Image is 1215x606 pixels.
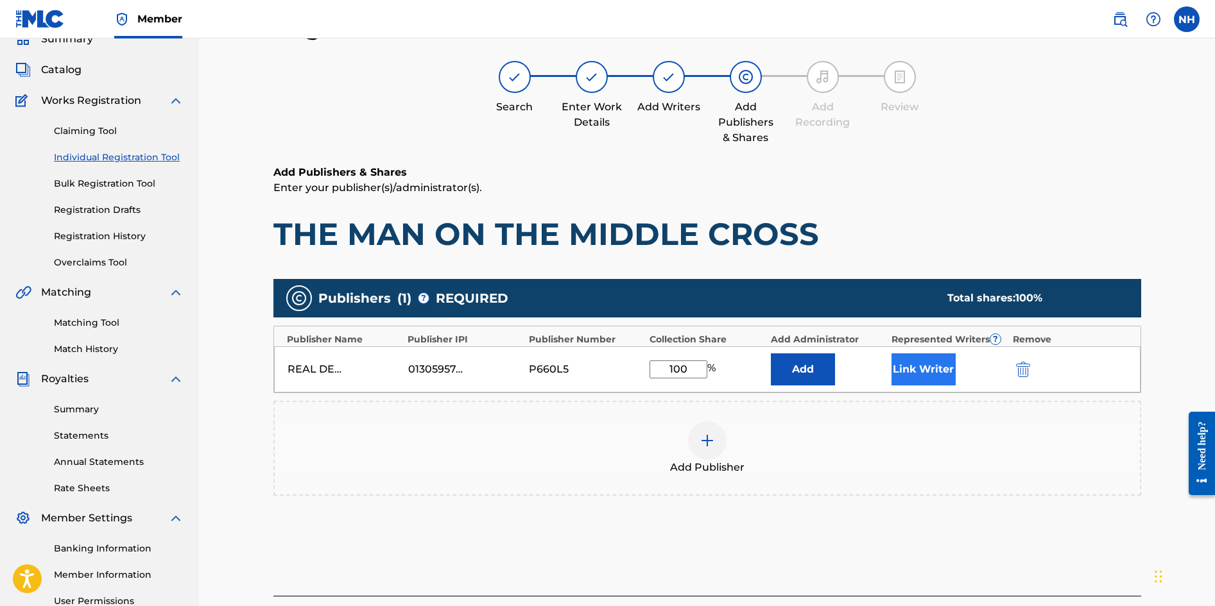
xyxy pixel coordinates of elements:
div: Publisher Name [287,333,402,346]
span: Member [137,12,182,26]
a: Match History [54,342,184,356]
p: Enter your publisher(s)/administrator(s). [273,180,1141,196]
a: Annual Statements [54,455,184,469]
span: ? [990,334,1001,344]
a: Bulk Registration Tool [54,177,184,190]
img: publishers [291,290,307,306]
span: Works Registration [41,93,141,108]
a: Overclaims Tool [54,256,184,269]
img: Top Rightsholder [114,12,130,27]
span: Add Publisher [670,460,745,475]
a: Matching Tool [54,316,184,330]
span: Member Settings [41,510,132,526]
img: Catalog [15,62,31,78]
span: 100 % [1015,292,1042,304]
img: MLC Logo [15,10,65,28]
img: expand [168,510,184,526]
div: Add Publishers & Shares [714,99,778,146]
img: step indicator icon for Search [507,69,522,85]
div: Review [868,99,932,115]
div: Add Administrator [771,333,886,346]
img: step indicator icon for Review [892,69,908,85]
img: Royalties [15,371,31,387]
a: Rate Sheets [54,482,184,495]
div: Add Recording [791,99,855,130]
span: Catalog [41,62,82,78]
img: Summary [15,31,31,47]
img: expand [168,93,184,108]
img: expand [168,371,184,387]
h6: Add Publishers & Shares [273,165,1141,180]
div: Publisher IPI [408,333,522,346]
a: SummarySummary [15,31,93,47]
span: ( 1 ) [397,289,411,308]
a: Banking Information [54,542,184,555]
span: Summary [41,31,93,47]
a: Member Information [54,568,184,582]
img: help [1146,12,1161,27]
a: CatalogCatalog [15,62,82,78]
div: Search [483,99,547,115]
a: Registration Drafts [54,203,184,217]
img: step indicator icon for Add Recording [815,69,831,85]
div: Collection Share [650,333,764,346]
button: Add [771,353,835,385]
div: Drag [1155,557,1162,596]
div: User Menu [1174,6,1200,32]
div: Help [1141,6,1166,32]
span: Royalties [41,371,89,387]
a: Claiming Tool [54,124,184,138]
h1: THE MAN ON THE MIDDLE CROSS [273,215,1141,253]
a: Public Search [1107,6,1133,32]
iframe: Chat Widget [1151,544,1215,606]
span: ? [418,293,429,303]
span: REQUIRED [436,289,508,308]
img: expand [168,285,184,300]
img: Matching [15,285,31,300]
div: Represented Writers [892,333,1006,346]
button: Link Writer [892,353,956,385]
a: Individual Registration Tool [54,151,184,164]
img: step indicator icon for Enter Work Details [584,69,599,85]
div: Publisher Number [529,333,644,346]
img: 12a2ab48e56ec057fbd8.svg [1016,362,1030,377]
img: Works Registration [15,93,32,108]
span: Matching [41,285,91,300]
iframe: Resource Center [1179,402,1215,505]
a: Statements [54,429,184,442]
img: step indicator icon for Add Publishers & Shares [738,69,754,85]
img: search [1112,12,1128,27]
div: Add Writers [637,99,701,115]
img: add [700,433,715,448]
a: Registration History [54,230,184,243]
div: Enter Work Details [560,99,624,130]
div: Remove [1013,333,1128,346]
img: Member Settings [15,510,31,526]
img: step indicator icon for Add Writers [661,69,676,85]
span: % [707,360,719,378]
a: Summary [54,403,184,416]
div: Total shares: [947,290,1116,306]
span: Publishers [318,289,391,308]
